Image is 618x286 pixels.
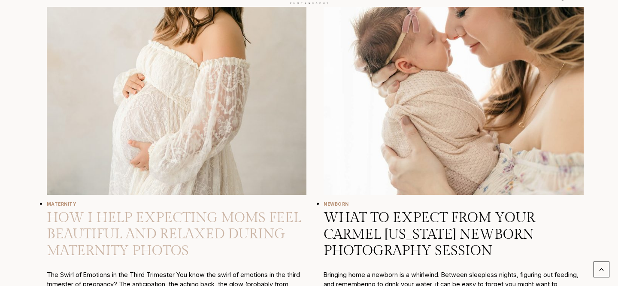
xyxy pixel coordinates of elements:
a: Maternity [47,201,76,207]
a: Scroll to top [594,262,609,277]
a: Newborn [324,201,349,207]
a: How I Help Expecting Moms Feel Beautiful and Relaxed During Maternity Photos [47,210,301,259]
a: What to Expect from Your Carmel [US_STATE] Newborn Photography Session [324,210,535,259]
